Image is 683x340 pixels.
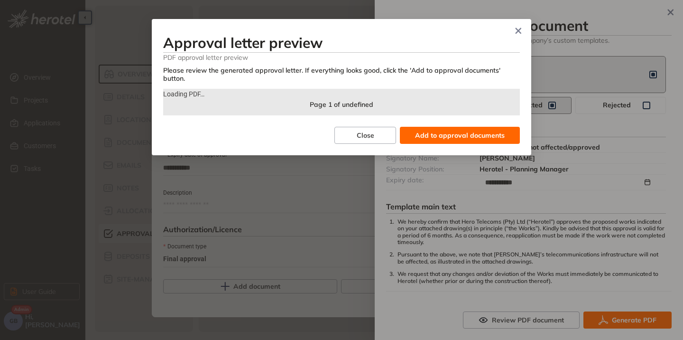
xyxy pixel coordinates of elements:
[334,127,396,144] button: Close
[415,130,505,141] span: Add to approval documents
[310,100,373,109] span: Page 1 of undefined
[506,19,531,45] button: Close
[163,53,520,62] span: PDF approval letter preview
[163,34,520,51] h3: Approval letter preview
[357,130,374,141] span: Close
[400,127,520,144] button: Add to approval documents
[163,66,520,83] div: Please review the generated approval letter. If everything looks good, click the 'Add to approval...
[163,89,520,99] div: Loading PDF…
